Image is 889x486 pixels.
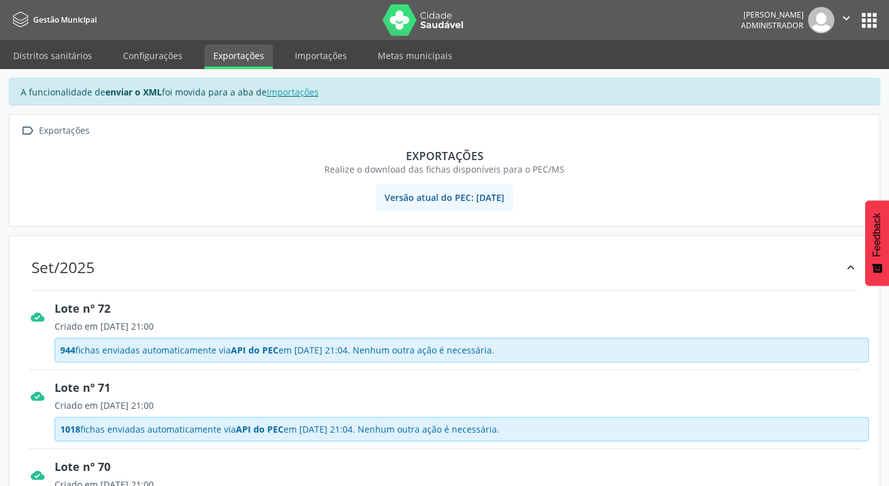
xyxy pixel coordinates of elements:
div: keyboard_arrow_up [844,258,858,276]
a:  Exportações [18,122,92,140]
div: Realize o download das fichas disponíveis para o PEC/MS [27,163,862,176]
div: Lote nº 70 [55,458,869,475]
div: Criado em [DATE] 21:00 [55,399,869,412]
button: apps [858,9,880,31]
span: fichas enviadas automaticamente via em [DATE] 21:04. Nenhum outra ação é necessária. [60,343,494,357]
span: Versão atual do PEC: [DATE] [376,185,513,211]
div: [PERSON_NAME] [741,9,804,20]
span: API do PEC [236,423,284,435]
div: Lote nº 72 [55,300,869,317]
i:  [18,122,36,140]
a: Exportações [205,45,273,69]
i: keyboard_arrow_up [844,261,858,274]
a: Importações [267,86,319,98]
span: Administrador [741,20,804,31]
button: Feedback - Mostrar pesquisa [865,200,889,286]
div: Exportações [27,149,862,163]
a: Metas municipais [369,45,461,67]
a: Configurações [114,45,191,67]
div: Set/2025 [31,258,95,276]
span: Gestão Municipal [33,14,97,25]
span: Feedback [871,213,883,257]
span: fichas enviadas automaticamente via em [DATE] 21:04. Nenhum outra ação é necessária. [60,423,499,436]
a: Importações [286,45,356,67]
strong: enviar o XML [105,86,162,98]
img: img [808,7,834,33]
div: A funcionalidade de foi movida para a aba de [9,78,880,105]
i: cloud_done [31,468,45,482]
i:  [839,11,853,25]
button:  [834,7,858,33]
a: Distritos sanitários [4,45,101,67]
div: Exportações [36,122,92,140]
span: API do PEC [231,344,279,356]
div: Criado em [DATE] 21:00 [55,320,869,333]
i: cloud_done [31,389,45,403]
span: 1018 [60,423,80,435]
i: cloud_done [31,310,45,324]
span: 944 [60,344,75,356]
a: Gestão Municipal [9,9,97,30]
div: Lote nº 71 [55,379,869,396]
